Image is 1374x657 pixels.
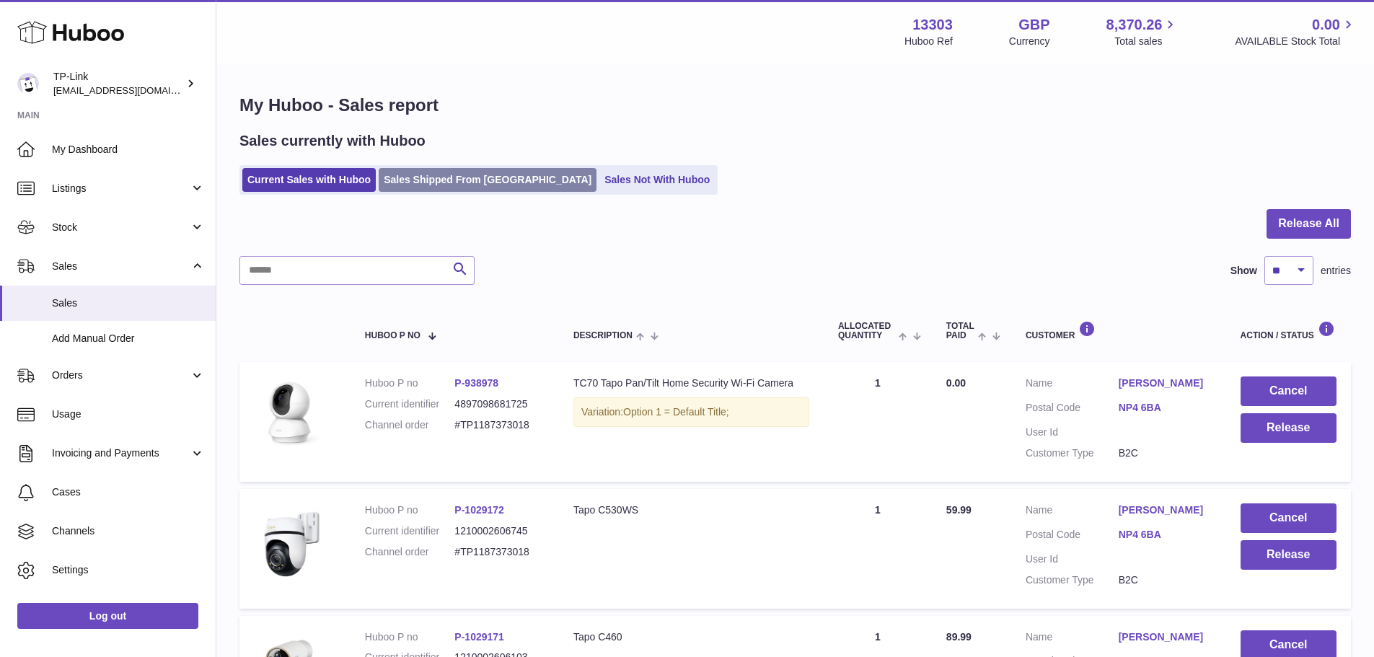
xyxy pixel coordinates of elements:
dt: Channel order [365,545,455,559]
div: Currency [1009,35,1050,48]
span: Usage [52,407,205,421]
span: ALLOCATED Quantity [838,322,895,340]
span: Description [573,331,633,340]
span: Huboo P no [365,331,420,340]
strong: 13303 [912,15,953,35]
dd: 4897098681725 [454,397,545,411]
span: Listings [52,182,190,195]
img: TC70_Overview__01_large_1600141473597r.png [254,376,326,449]
button: Cancel [1241,376,1336,406]
span: Sales [52,260,190,273]
h2: Sales currently with Huboo [239,131,426,151]
button: Cancel [1241,503,1336,533]
a: Sales Not With Huboo [599,168,715,192]
dt: Huboo P no [365,376,455,390]
span: 0.00 [1312,15,1340,35]
span: Invoicing and Payments [52,446,190,460]
a: P-1029172 [454,504,504,516]
dd: B2C [1119,573,1212,587]
span: Channels [52,524,205,538]
button: Release All [1267,209,1351,239]
span: [EMAIL_ADDRESS][DOMAIN_NAME] [53,84,212,96]
dt: User Id [1026,425,1119,439]
a: 0.00 AVAILABLE Stock Total [1235,15,1357,48]
a: Log out [17,603,198,629]
a: [PERSON_NAME] [1119,630,1212,644]
a: 8,370.26 Total sales [1106,15,1179,48]
div: Tapo C460 [573,630,809,644]
span: Stock [52,221,190,234]
dt: Current identifier [365,397,455,411]
dd: B2C [1119,446,1212,460]
span: Total sales [1114,35,1179,48]
span: Orders [52,369,190,382]
button: Release [1241,413,1336,443]
a: P-938978 [454,377,498,389]
h1: My Huboo - Sales report [239,94,1351,117]
div: Variation: [573,397,809,427]
span: Total paid [946,322,974,340]
dd: #TP1187373018 [454,545,545,559]
dt: Channel order [365,418,455,432]
dt: Huboo P no [365,630,455,644]
button: Release [1241,540,1336,570]
span: 8,370.26 [1106,15,1163,35]
dd: #TP1187373018 [454,418,545,432]
a: Sales Shipped From [GEOGRAPHIC_DATA] [379,168,596,192]
dt: Customer Type [1026,446,1119,460]
img: 133031744299961.jpg [254,503,326,582]
span: 0.00 [946,377,966,389]
td: 1 [824,489,932,609]
span: 59.99 [946,504,972,516]
span: 89.99 [946,631,972,643]
span: Cases [52,485,205,499]
div: Customer [1026,321,1212,340]
a: Current Sales with Huboo [242,168,376,192]
dt: Name [1026,503,1119,521]
dt: Name [1026,630,1119,648]
a: NP4 6BA [1119,528,1212,542]
dt: Huboo P no [365,503,455,517]
div: Tapo C530WS [573,503,809,517]
a: NP4 6BA [1119,401,1212,415]
dt: Current identifier [365,524,455,538]
a: [PERSON_NAME] [1119,503,1212,517]
dt: Customer Type [1026,573,1119,587]
label: Show [1230,264,1257,278]
div: Action / Status [1241,321,1336,340]
span: Sales [52,296,205,310]
img: internalAdmin-13303@internal.huboo.com [17,73,39,94]
div: TP-Link [53,70,183,97]
dt: Name [1026,376,1119,394]
span: AVAILABLE Stock Total [1235,35,1357,48]
strong: GBP [1018,15,1049,35]
div: TC70 Tapo Pan/Tilt Home Security Wi-Fi Camera [573,376,809,390]
span: entries [1321,264,1351,278]
dt: Postal Code [1026,401,1119,418]
dt: User Id [1026,552,1119,566]
div: Huboo Ref [904,35,953,48]
a: [PERSON_NAME] [1119,376,1212,390]
dt: Postal Code [1026,528,1119,545]
span: Option 1 = Default Title; [623,406,729,418]
span: Settings [52,563,205,577]
span: My Dashboard [52,143,205,156]
td: 1 [824,362,932,482]
span: Add Manual Order [52,332,205,345]
a: P-1029171 [454,631,504,643]
dd: 1210002606745 [454,524,545,538]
